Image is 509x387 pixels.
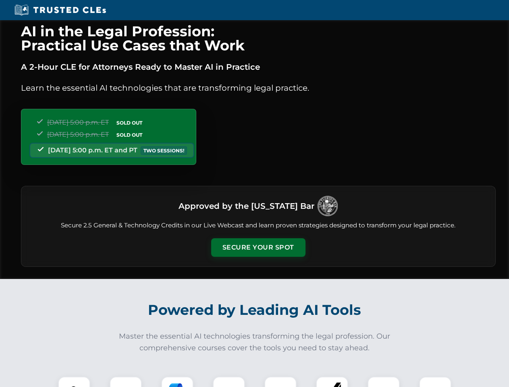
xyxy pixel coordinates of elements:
span: [DATE] 5:00 p.m. ET [47,119,109,126]
p: Master the essential AI technologies transforming the legal profession. Our comprehensive courses... [114,331,396,354]
span: SOLD OUT [114,131,145,139]
p: Learn the essential AI technologies that are transforming legal practice. [21,81,496,94]
p: A 2-Hour CLE for Attorneys Ready to Master AI in Practice [21,60,496,73]
button: Secure Your Spot [211,238,305,257]
span: [DATE] 5:00 p.m. ET [47,131,109,138]
span: SOLD OUT [114,119,145,127]
h2: Powered by Leading AI Tools [31,296,478,324]
h1: AI in the Legal Profession: Practical Use Cases that Work [21,24,496,52]
p: Secure 2.5 General & Technology Credits in our Live Webcast and learn proven strategies designed ... [31,221,486,230]
img: Logo [318,196,338,216]
h3: Approved by the [US_STATE] Bar [179,199,314,213]
img: Trusted CLEs [12,4,108,16]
